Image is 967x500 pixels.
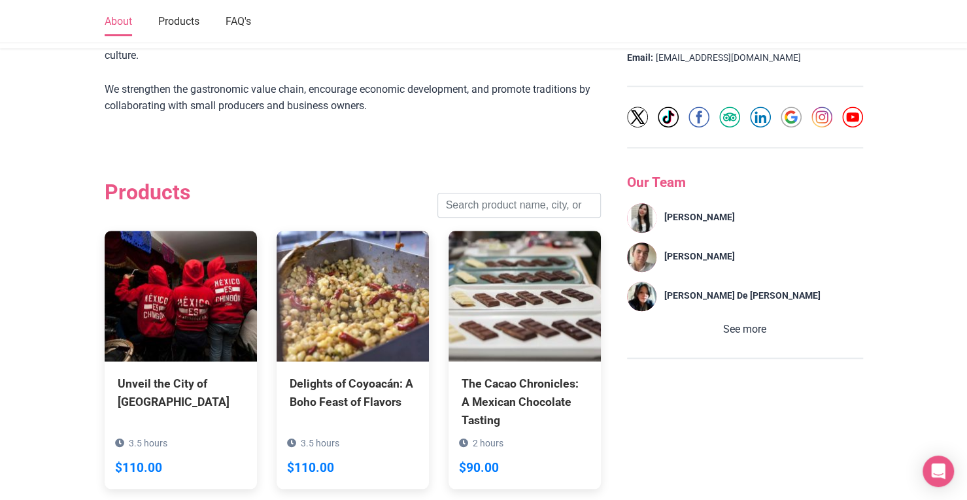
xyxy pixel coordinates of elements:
[627,282,656,311] img: Rita De Jesús
[437,193,601,218] input: Search product name, city, or interal id
[462,375,588,429] div: The Cacao Chronicles: A Mexican Chocolate Tasting
[627,321,863,338] button: See more
[656,52,801,65] a: [EMAIL_ADDRESS][DOMAIN_NAME]
[688,107,709,127] img: Facebook icon
[658,107,679,127] a: TikTok
[118,375,244,411] div: Unveil the City of [GEOGRAPHIC_DATA]
[473,438,503,448] span: 2 hours
[719,107,740,127] a: Tripadvisor
[627,203,656,233] img: Daniela Leyva
[449,231,601,488] a: The Cacao Chronicles: A Mexican Chocolate Tasting 2 hours $90.00
[781,107,802,127] a: Google
[781,107,802,127] img: Google icon
[688,107,709,127] a: Facebook
[923,456,954,487] div: Open Intercom Messenger
[842,107,863,127] img: YouTube icon
[627,242,656,272] img: Pato Meraz
[105,231,257,470] a: Unveil the City of [GEOGRAPHIC_DATA] 3.5 hours $110.00
[627,107,648,127] img: Twitter icon
[719,107,740,127] img: Tripadvisor icon
[449,231,601,361] img: The Cacao Chronicles: A Mexican Chocolate Tasting
[750,107,771,127] a: LinkedIn
[105,231,257,361] img: Unveil the City of Tacos
[627,175,863,191] h3: Our Team
[811,107,832,127] img: Instagram icon
[158,8,199,36] a: Products
[105,180,190,205] h2: Products
[277,231,429,470] a: Delights of Coyoacán: A Boho Feast of Flavors 3.5 hours $110.00
[664,212,735,223] h4: [PERSON_NAME]
[287,458,334,478] div: $110.00
[277,231,429,361] img: Delights of Coyoacán: A Boho Feast of Flavors
[811,107,832,127] a: Instagram
[750,107,771,127] img: LinkedIn icon
[664,251,735,262] h4: [PERSON_NAME]
[290,375,416,411] div: Delights of Coyoacán: A Boho Feast of Flavors
[627,52,653,65] strong: Email:
[459,458,499,478] div: $90.00
[115,458,162,478] div: $110.00
[129,438,167,448] span: 3.5 hours
[301,438,339,448] span: 3.5 hours
[226,8,251,36] a: FAQ's
[664,290,821,301] h4: [PERSON_NAME] De [PERSON_NAME]
[842,107,863,127] a: YouTube
[627,107,648,127] a: Twitter
[105,8,132,36] a: About
[658,107,679,127] img: TikTok icon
